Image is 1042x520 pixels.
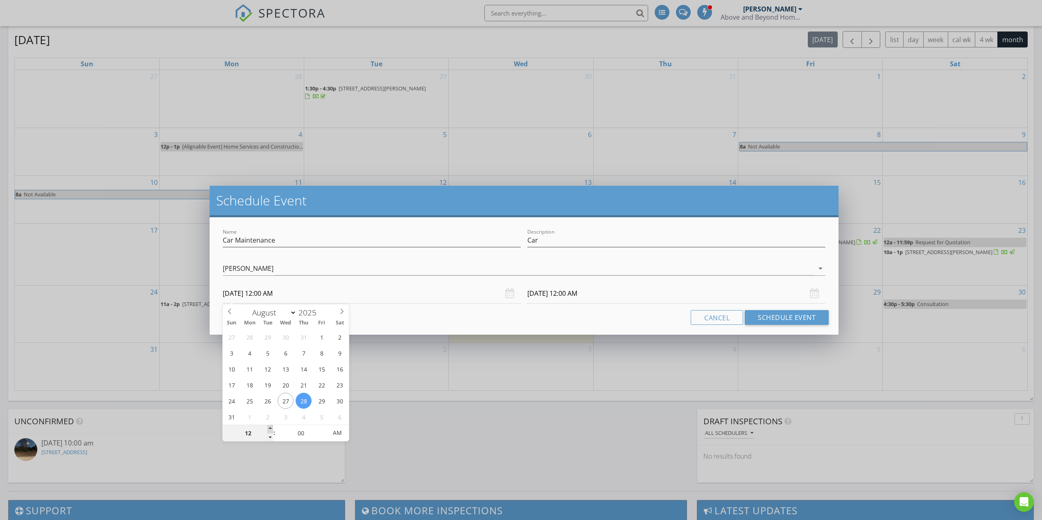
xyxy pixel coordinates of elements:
div: [PERSON_NAME] [223,265,273,272]
span: August 17, 2025 [224,377,240,393]
button: Cancel [691,310,743,325]
span: August 19, 2025 [260,377,276,393]
span: August 16, 2025 [332,361,348,377]
span: August 31, 2025 [224,409,240,425]
div: Open Intercom Messenger [1014,492,1034,512]
span: Click to toggle [326,425,348,441]
span: Sun [223,320,241,326]
span: July 29, 2025 [260,329,276,345]
span: August 29, 2025 [314,393,330,409]
input: Select date [527,284,825,304]
h2: Schedule Event [216,192,832,209]
input: Year [296,307,323,318]
span: August 3, 2025 [224,345,240,361]
span: August 1, 2025 [314,329,330,345]
span: August 30, 2025 [332,393,348,409]
button: Schedule Event [745,310,829,325]
span: : [273,425,276,441]
span: August 11, 2025 [242,361,258,377]
span: September 2, 2025 [260,409,276,425]
span: August 24, 2025 [224,393,240,409]
i: arrow_drop_down [816,263,825,273]
span: September 3, 2025 [278,409,294,425]
span: August 5, 2025 [260,345,276,361]
span: August 28, 2025 [296,393,312,409]
span: August 26, 2025 [260,393,276,409]
span: September 4, 2025 [296,409,312,425]
span: August 10, 2025 [224,361,240,377]
span: August 13, 2025 [278,361,294,377]
span: September 6, 2025 [332,409,348,425]
span: August 20, 2025 [278,377,294,393]
span: August 14, 2025 [296,361,312,377]
span: August 23, 2025 [332,377,348,393]
span: August 27, 2025 [278,393,294,409]
span: August 6, 2025 [278,345,294,361]
span: Mon [241,320,259,326]
span: August 7, 2025 [296,345,312,361]
span: August 2, 2025 [332,329,348,345]
span: August 12, 2025 [260,361,276,377]
span: July 28, 2025 [242,329,258,345]
span: August 18, 2025 [242,377,258,393]
span: September 5, 2025 [314,409,330,425]
span: August 25, 2025 [242,393,258,409]
span: July 27, 2025 [224,329,240,345]
span: August 9, 2025 [332,345,348,361]
span: August 15, 2025 [314,361,330,377]
span: August 4, 2025 [242,345,258,361]
span: Wed [277,320,295,326]
span: July 31, 2025 [296,329,312,345]
span: July 30, 2025 [278,329,294,345]
span: September 1, 2025 [242,409,258,425]
span: August 22, 2025 [314,377,330,393]
input: Select date [223,284,521,304]
span: Fri [313,320,331,326]
span: August 8, 2025 [314,345,330,361]
span: August 21, 2025 [296,377,312,393]
span: Tue [259,320,277,326]
span: Thu [295,320,313,326]
span: Sat [331,320,349,326]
